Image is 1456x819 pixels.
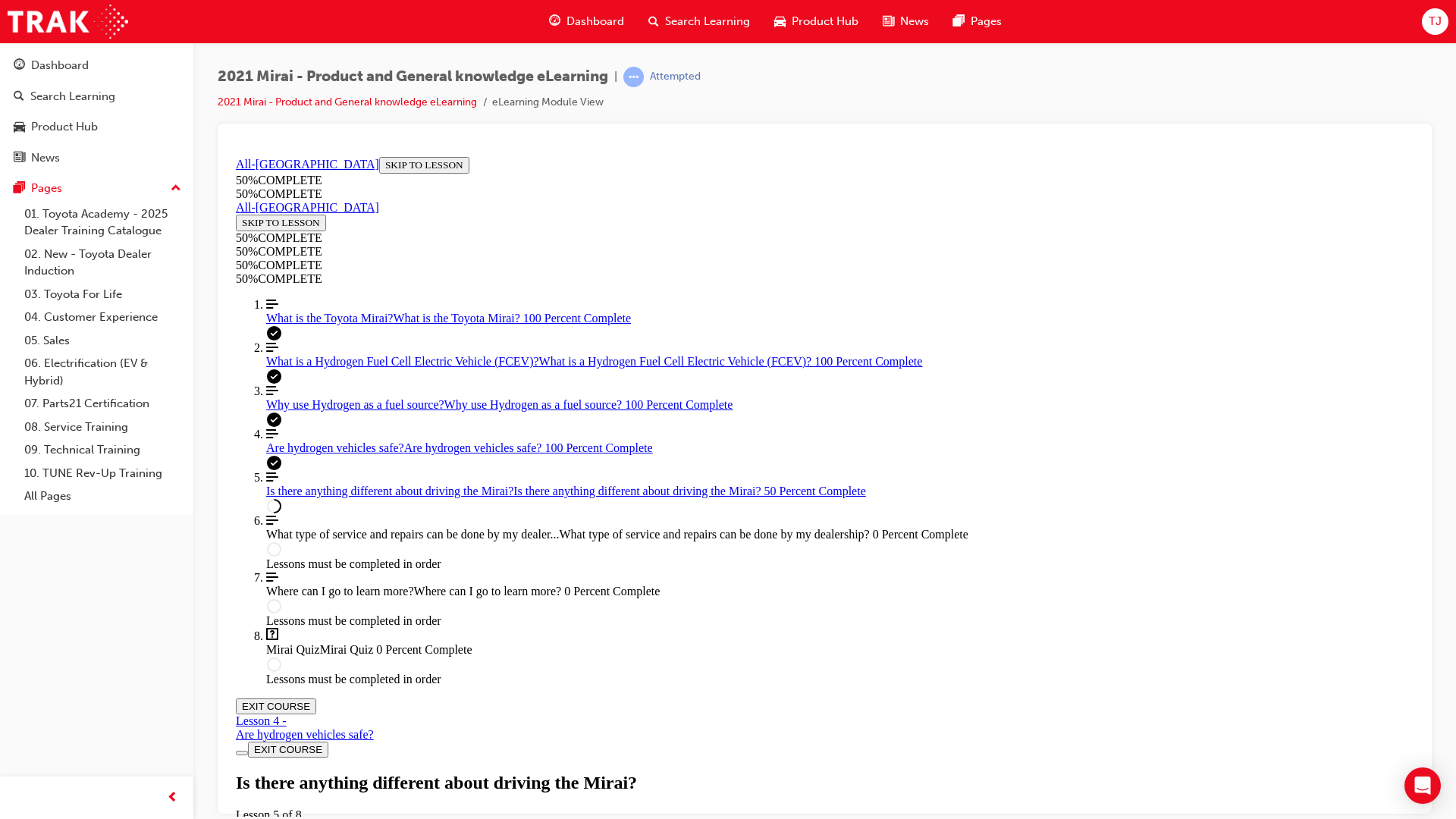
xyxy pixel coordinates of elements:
div: 50 % COMPLETE [6,108,1184,121]
span: pages-icon [953,12,965,31]
button: SKIP TO LESSON [6,64,96,80]
section: Lesson Header [6,622,1184,671]
div: Product Hub [31,118,98,136]
a: All-[GEOGRAPHIC_DATA] [6,7,149,20]
span: news-icon [883,12,894,31]
a: 06. Electrification (EV & Hybrid) [18,352,187,392]
div: Are hydrogen vehicles safe? [6,577,144,591]
a: Dashboard [6,52,187,80]
a: 05. Sales [18,329,187,353]
div: Dashboard [31,57,89,74]
div: 50 % COMPLETE [6,94,218,108]
span: car-icon [14,121,25,134]
span: search-icon [648,12,659,31]
span: up-icon [171,179,181,199]
div: Search Learning [30,88,115,105]
button: Pages [6,174,187,202]
button: SKIP TO LESSON [149,6,240,23]
span: TJ [1429,13,1442,30]
a: 10. TUNE Rev-Up Training [18,462,187,485]
a: 2021 Mirai - Product and General knowledge eLearning [218,96,477,108]
a: 01. Toyota Academy - 2025 Dealer Training Catalogue [18,202,187,243]
a: 09. Technical Training [18,438,187,462]
div: Lesson 5 of 8 [6,657,1184,671]
span: Pages [971,13,1002,30]
span: pages-icon [14,182,25,196]
a: 08. Service Training [18,416,187,439]
span: | [614,68,617,86]
button: EXIT COURSE [6,548,86,563]
span: car-icon [774,12,786,31]
a: Lesson 4 - Are hydrogen vehicles safe? [6,563,144,591]
div: Open Intercom Messenger [1404,767,1441,804]
span: news-icon [14,152,25,165]
span: prev-icon [167,789,178,808]
span: learningRecordVerb_ATTEMPT-icon [623,67,644,87]
div: 50 % COMPLETE [6,80,218,94]
a: 07. Parts21 Certification [18,392,187,416]
a: 02. New - Toyota Dealer Induction [18,243,187,283]
span: guage-icon [549,12,560,31]
button: DashboardSearch LearningProduct HubNews [6,49,187,174]
a: Search Learning [6,83,187,111]
nav: Course Outline [6,147,1184,535]
span: Search Learning [665,13,750,30]
a: Product Hub [6,113,187,141]
div: Lesson 4 - [6,563,144,591]
li: eLearning Module View [492,94,604,111]
a: pages-iconPages [941,6,1014,37]
a: search-iconSearch Learning [636,6,762,37]
div: 50 % COMPLETE [6,23,1184,36]
div: Pages [31,180,62,197]
a: news-iconNews [871,6,941,37]
span: search-icon [14,90,24,104]
a: All-[GEOGRAPHIC_DATA] [6,50,149,63]
span: 2021 Mirai - Product and General knowledge eLearning [218,68,608,86]
div: 50 % COMPLETE [6,121,1184,135]
a: guage-iconDashboard [537,6,636,37]
a: All Pages [18,485,187,508]
section: Course Information [6,6,1184,50]
img: Trak [8,5,128,39]
h1: Is there anything different about driving the Mirai? [6,622,1184,642]
section: Course Information [6,50,218,108]
div: 50 % COMPLETE [6,36,1184,50]
button: TJ [1422,8,1448,35]
section: Course Overview [6,6,1184,535]
span: Dashboard [566,13,624,30]
div: Attempted [650,70,701,84]
a: car-iconProduct Hub [762,6,871,37]
a: News [6,144,187,172]
span: guage-icon [14,59,25,73]
a: 04. Customer Experience [18,306,187,329]
button: Toggle Course Overview [6,600,18,604]
a: 03. Toyota For Life [18,283,187,306]
span: News [900,13,929,30]
div: News [31,149,60,167]
span: Product Hub [792,13,858,30]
